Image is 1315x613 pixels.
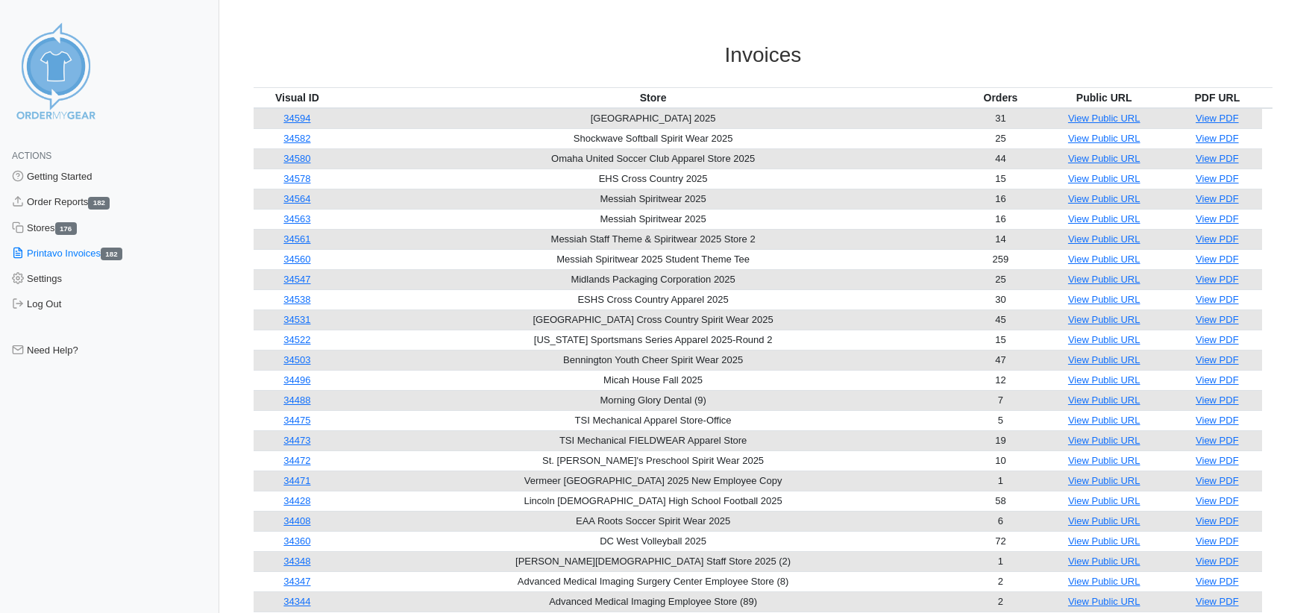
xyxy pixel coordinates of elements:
[1068,274,1140,285] a: View Public URL
[1196,535,1239,547] a: View PDF
[965,289,1035,309] td: 30
[283,254,310,265] a: 34560
[283,233,310,245] a: 34561
[965,128,1035,148] td: 25
[1068,314,1140,325] a: View Public URL
[965,430,1035,450] td: 19
[1196,394,1239,406] a: View PDF
[283,455,310,466] a: 34472
[12,151,51,161] span: Actions
[341,148,965,169] td: Omaha United Soccer Club Apparel Store 2025
[1068,435,1140,446] a: View Public URL
[1196,274,1239,285] a: View PDF
[965,169,1035,189] td: 15
[341,370,965,390] td: Micah House Fall 2025
[283,415,310,426] a: 34475
[1196,556,1239,567] a: View PDF
[1196,153,1239,164] a: View PDF
[283,475,310,486] a: 34471
[254,87,341,108] th: Visual ID
[283,294,310,305] a: 34538
[283,113,310,124] a: 34594
[283,274,310,285] a: 34547
[341,189,965,209] td: Messiah Spiritwear 2025
[341,87,965,108] th: Store
[283,495,310,506] a: 34428
[283,515,310,526] a: 34408
[283,314,310,325] a: 34531
[1196,173,1239,184] a: View PDF
[965,209,1035,229] td: 16
[283,435,310,446] a: 34473
[965,350,1035,370] td: 47
[341,330,965,350] td: [US_STATE] Sportsmans Series Apparel 2025-Round 2
[1196,133,1239,144] a: View PDF
[341,249,965,269] td: Messiah Spiritwear 2025 Student Theme Tee
[283,153,310,164] a: 34580
[254,43,1272,68] h3: Invoices
[341,430,965,450] td: TSI Mechanical FIELDWEAR Apparel Store
[965,229,1035,249] td: 14
[1068,455,1140,466] a: View Public URL
[1068,515,1140,526] a: View Public URL
[1196,455,1239,466] a: View PDF
[341,209,965,229] td: Messiah Spiritwear 2025
[1068,233,1140,245] a: View Public URL
[283,213,310,224] a: 34563
[965,148,1035,169] td: 44
[341,350,965,370] td: Bennington Youth Cheer Spirit Wear 2025
[1036,87,1173,108] th: Public URL
[965,108,1035,129] td: 31
[965,531,1035,551] td: 72
[965,491,1035,511] td: 58
[283,374,310,386] a: 34496
[965,249,1035,269] td: 259
[965,551,1035,571] td: 1
[283,394,310,406] a: 34488
[88,197,110,210] span: 182
[965,450,1035,471] td: 10
[965,410,1035,430] td: 5
[965,591,1035,612] td: 2
[1068,596,1140,607] a: View Public URL
[283,334,310,345] a: 34522
[1068,556,1140,567] a: View Public URL
[283,596,310,607] a: 34344
[1196,576,1239,587] a: View PDF
[341,169,965,189] td: EHS Cross Country 2025
[965,269,1035,289] td: 25
[965,87,1035,108] th: Orders
[341,108,965,129] td: [GEOGRAPHIC_DATA] 2025
[1068,113,1140,124] a: View Public URL
[1196,515,1239,526] a: View PDF
[965,571,1035,591] td: 2
[341,450,965,471] td: St. [PERSON_NAME]'s Preschool Spirit Wear 2025
[55,222,77,235] span: 176
[1068,394,1140,406] a: View Public URL
[1196,374,1239,386] a: View PDF
[1068,495,1140,506] a: View Public URL
[1068,354,1140,365] a: View Public URL
[1068,213,1140,224] a: View Public URL
[1068,475,1140,486] a: View Public URL
[283,354,310,365] a: 34503
[1196,596,1239,607] a: View PDF
[1196,495,1239,506] a: View PDF
[1196,314,1239,325] a: View PDF
[341,269,965,289] td: Midlands Packaging Corporation 2025
[283,173,310,184] a: 34578
[341,390,965,410] td: Morning Glory Dental (9)
[1196,193,1239,204] a: View PDF
[965,370,1035,390] td: 12
[965,330,1035,350] td: 15
[341,229,965,249] td: Messiah Staff Theme & Spiritwear 2025 Store 2
[341,128,965,148] td: Shockwave Softball Spirit Wear 2025
[965,309,1035,330] td: 45
[1068,334,1140,345] a: View Public URL
[1068,415,1140,426] a: View Public URL
[1196,475,1239,486] a: View PDF
[101,248,122,260] span: 182
[283,193,310,204] a: 34564
[1173,87,1262,108] th: PDF URL
[283,556,310,567] a: 34348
